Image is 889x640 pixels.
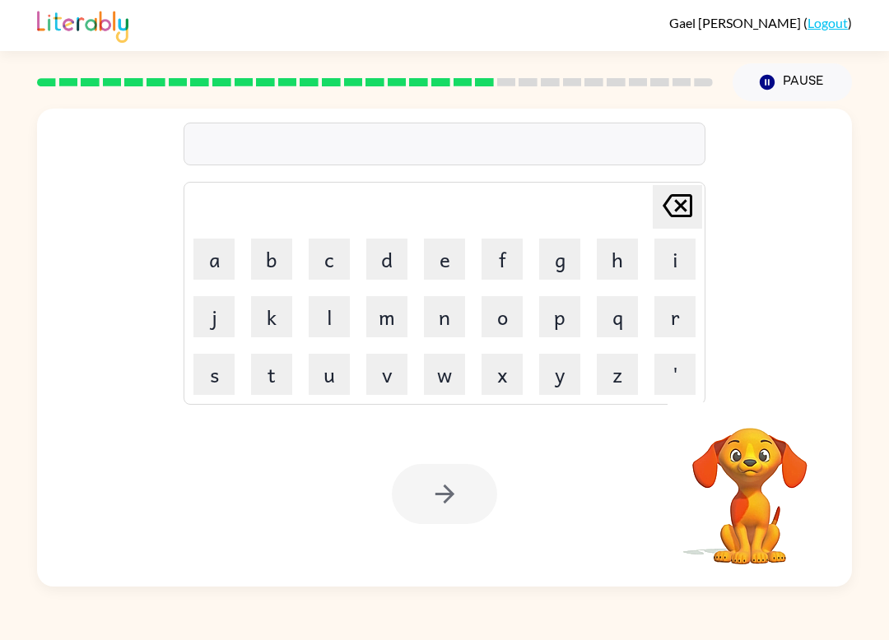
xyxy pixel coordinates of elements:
button: j [193,296,235,337]
span: Gael [PERSON_NAME] [669,15,803,30]
button: e [424,239,465,280]
img: Literably [37,7,128,43]
button: v [366,354,407,395]
button: z [597,354,638,395]
button: i [654,239,696,280]
button: f [482,239,523,280]
div: ( ) [669,15,852,30]
button: o [482,296,523,337]
video: Your browser must support playing .mp4 files to use Literably. Please try using another browser. [668,402,832,567]
button: ' [654,354,696,395]
button: k [251,296,292,337]
button: h [597,239,638,280]
button: n [424,296,465,337]
button: x [482,354,523,395]
button: t [251,354,292,395]
button: b [251,239,292,280]
button: l [309,296,350,337]
button: q [597,296,638,337]
button: w [424,354,465,395]
button: g [539,239,580,280]
button: Pause [733,63,852,101]
button: m [366,296,407,337]
button: p [539,296,580,337]
button: r [654,296,696,337]
button: c [309,239,350,280]
button: d [366,239,407,280]
button: u [309,354,350,395]
button: y [539,354,580,395]
a: Logout [808,15,848,30]
button: s [193,354,235,395]
button: a [193,239,235,280]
